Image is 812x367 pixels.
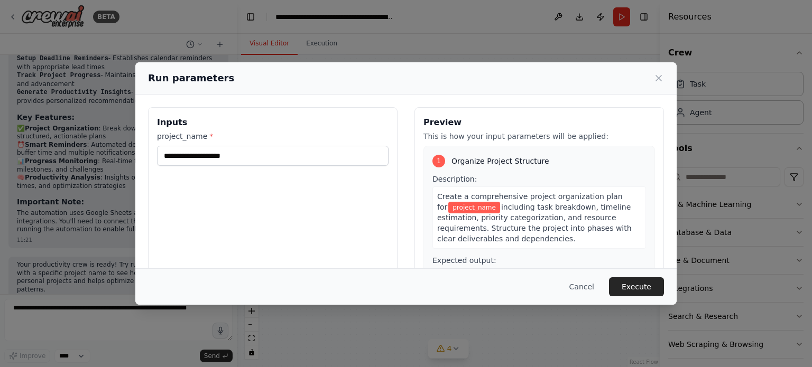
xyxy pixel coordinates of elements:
[609,277,664,296] button: Execute
[451,156,549,166] span: Organize Project Structure
[423,116,655,129] h3: Preview
[437,192,623,211] span: Create a comprehensive project organization plan for
[148,71,234,86] h2: Run parameters
[423,131,655,142] p: This is how your input parameters will be applied:
[448,202,500,213] span: Variable: project_name
[437,203,632,243] span: including task breakdown, timeline estimation, priority categorization, and resource requirements...
[561,277,603,296] button: Cancel
[432,155,445,167] div: 1
[432,256,496,265] span: Expected output:
[157,131,389,142] label: project_name
[157,116,389,129] h3: Inputs
[432,175,477,183] span: Description:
